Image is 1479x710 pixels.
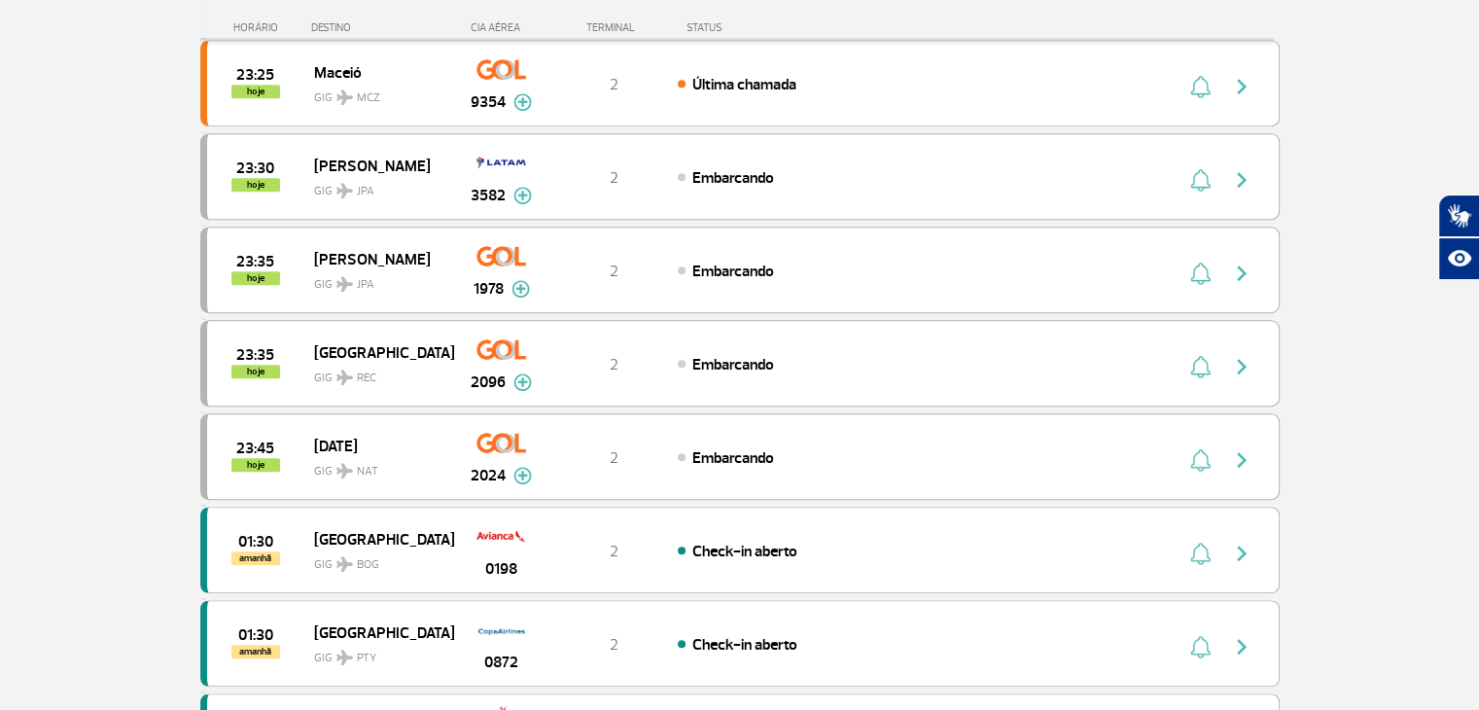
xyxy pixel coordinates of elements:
[357,463,378,480] span: NAT
[692,448,774,468] span: Embarcando
[610,168,618,188] span: 2
[1190,355,1211,378] img: sino-painel-voo.svg
[357,556,379,574] span: BOG
[1190,262,1211,285] img: sino-painel-voo.svg
[1190,168,1211,192] img: sino-painel-voo.svg
[357,370,376,387] span: REC
[610,355,618,374] span: 2
[677,21,835,34] div: STATUS
[231,551,280,565] span: amanhã
[231,365,280,378] span: hoje
[236,255,274,268] span: 2025-08-24 23:35:00
[1230,168,1253,192] img: seta-direita-painel-voo.svg
[550,21,677,34] div: TERMINAL
[314,79,439,107] span: GIG
[1190,635,1211,658] img: sino-painel-voo.svg
[692,168,774,188] span: Embarcando
[1190,542,1211,565] img: sino-painel-voo.svg
[1230,75,1253,98] img: seta-direita-painel-voo.svg
[336,89,353,105] img: destiny_airplane.svg
[231,178,280,192] span: hoje
[314,339,439,365] span: [GEOGRAPHIC_DATA]
[1230,635,1253,658] img: seta-direita-painel-voo.svg
[471,90,506,114] span: 9354
[336,463,353,479] img: destiny_airplane.svg
[513,373,532,391] img: mais-info-painel-voo.svg
[1190,75,1211,98] img: sino-painel-voo.svg
[513,187,532,204] img: mais-info-painel-voo.svg
[513,93,532,111] img: mais-info-painel-voo.svg
[314,639,439,667] span: GIG
[1438,195,1479,280] div: Plugin de acessibilidade da Hand Talk.
[314,172,439,200] span: GIG
[236,348,274,362] span: 2025-08-24 23:35:00
[357,89,380,107] span: MCZ
[471,464,506,487] span: 2024
[238,628,273,642] span: 2025-08-25 01:30:00
[238,535,273,549] span: 2025-08-25 01:30:00
[206,21,312,34] div: HORÁRIO
[1438,195,1479,237] button: Abrir tradutor de língua de sinais.
[336,556,353,572] img: destiny_airplane.svg
[692,262,774,281] span: Embarcando
[1230,355,1253,378] img: seta-direita-painel-voo.svg
[692,635,797,655] span: Check-in aberto
[1190,448,1211,472] img: sino-painel-voo.svg
[610,75,618,94] span: 2
[231,85,280,98] span: hoje
[357,276,374,294] span: JPA
[357,650,376,667] span: PTY
[336,183,353,198] img: destiny_airplane.svg
[484,651,518,674] span: 0872
[314,433,439,458] span: [DATE]
[314,359,439,387] span: GIG
[357,183,374,200] span: JPA
[336,370,353,385] img: destiny_airplane.svg
[1230,262,1253,285] img: seta-direita-painel-voo.svg
[453,21,550,34] div: CIA AÉREA
[314,526,439,551] span: [GEOGRAPHIC_DATA]
[610,542,618,561] span: 2
[231,271,280,285] span: hoje
[1438,237,1479,280] button: Abrir recursos assistivos.
[236,68,274,82] span: 2025-08-24 23:25:00
[610,262,618,281] span: 2
[231,645,280,658] span: amanhã
[314,266,439,294] span: GIG
[236,161,274,175] span: 2025-08-24 23:30:00
[610,448,618,468] span: 2
[610,635,618,655] span: 2
[511,280,530,298] img: mais-info-painel-voo.svg
[314,546,439,574] span: GIG
[314,153,439,178] span: [PERSON_NAME]
[471,371,506,394] span: 2096
[1230,542,1253,565] img: seta-direita-painel-voo.svg
[474,277,504,301] span: 1978
[236,442,274,455] span: 2025-08-24 23:45:00
[336,276,353,292] img: destiny_airplane.svg
[311,21,453,34] div: DESTINO
[231,458,280,472] span: hoje
[314,620,439,645] span: [GEOGRAPHIC_DATA]
[692,75,796,94] span: Última chamada
[314,246,439,271] span: [PERSON_NAME]
[1230,448,1253,472] img: seta-direita-painel-voo.svg
[692,355,774,374] span: Embarcando
[513,467,532,484] img: mais-info-painel-voo.svg
[471,184,506,207] span: 3582
[314,452,439,480] span: GIG
[692,542,797,561] span: Check-in aberto
[314,59,439,85] span: Maceió
[336,650,353,665] img: destiny_airplane.svg
[485,557,517,581] span: 0198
